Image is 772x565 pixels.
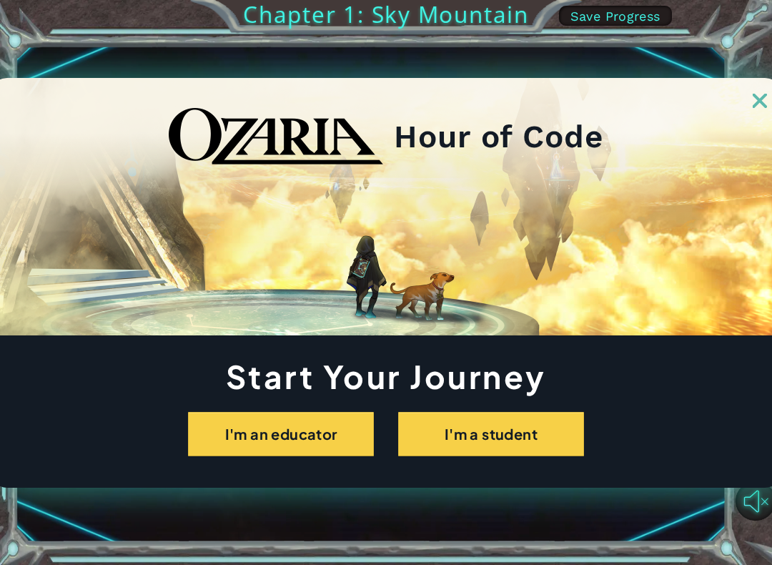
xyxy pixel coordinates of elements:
img: ExitButton_Dusk.png [753,94,767,108]
button: I'm an educator [188,412,374,456]
img: blackOzariaWordmark.png [169,108,383,165]
button: I'm a student [398,412,584,456]
h2: Hour of Code [394,123,603,150]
